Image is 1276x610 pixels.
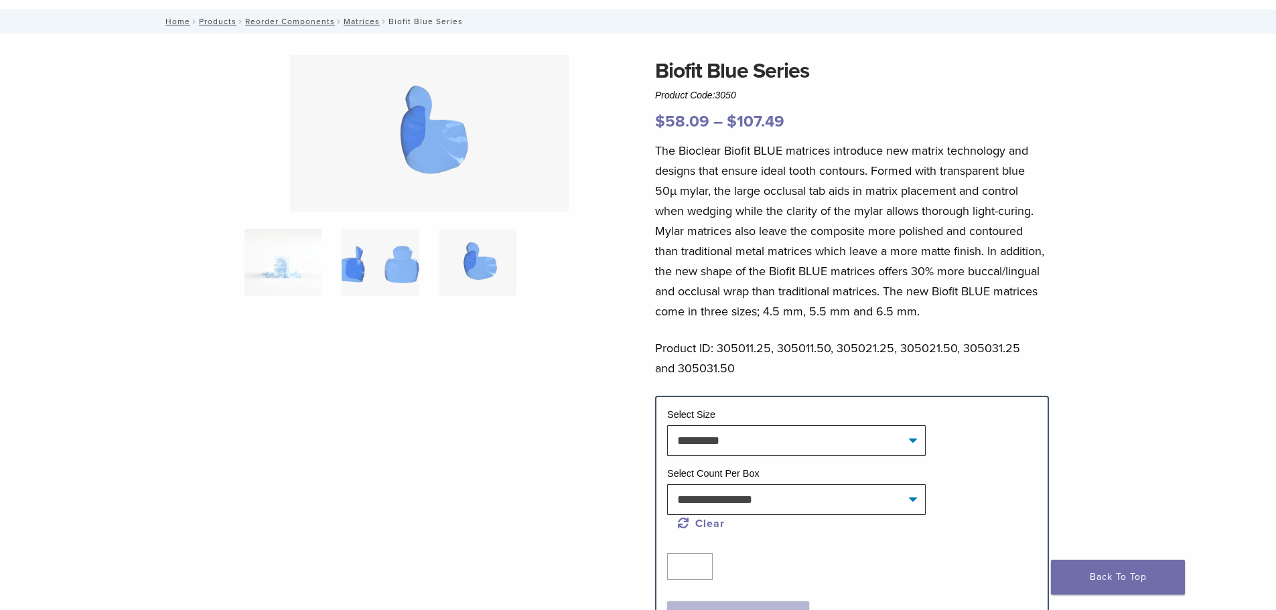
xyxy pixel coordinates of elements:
[236,18,245,25] span: /
[161,17,190,26] a: Home
[290,55,569,212] img: Biofit Blue Series - Image 3
[199,17,236,26] a: Products
[655,112,665,131] span: $
[245,17,335,26] a: Reorder Components
[678,517,725,530] a: Clear
[727,112,784,131] bdi: 107.49
[342,229,419,296] img: Biofit Blue Series - Image 2
[655,141,1049,321] p: The Bioclear Biofit BLUE matrices introduce new matrix technology and designs that ensure ideal t...
[335,18,344,25] span: /
[344,17,380,26] a: Matrices
[715,90,736,100] span: 3050
[156,9,1121,33] nav: Biofit Blue Series
[655,338,1049,378] p: Product ID: 305011.25, 305011.50, 305021.25, 305021.50, 305031.25 and 305031.50
[244,229,322,296] img: Posterior-Biofit-BLUE-Series-Matrices-2-324x324.jpg
[655,90,736,100] span: Product Code:
[667,409,715,420] label: Select Size
[655,55,1049,87] h1: Biofit Blue Series
[190,18,199,25] span: /
[1051,560,1185,595] a: Back To Top
[380,18,388,25] span: /
[727,112,737,131] span: $
[655,112,709,131] bdi: 58.09
[439,229,516,296] img: Biofit Blue Series - Image 3
[667,468,760,479] label: Select Count Per Box
[713,112,723,131] span: –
